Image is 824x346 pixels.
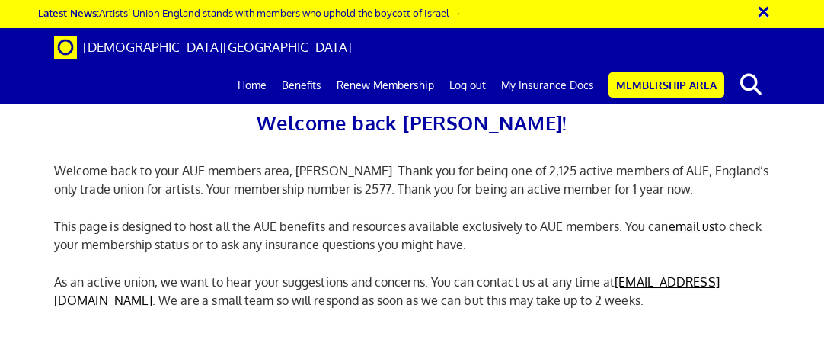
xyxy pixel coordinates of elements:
span: [DEMOGRAPHIC_DATA][GEOGRAPHIC_DATA] [83,39,352,55]
h2: Welcome back [PERSON_NAME]! [43,107,781,139]
a: Latest News:Artists’ Union England stands with members who uphold the boycott of Israel → [38,6,462,19]
a: [EMAIL_ADDRESS][DOMAIN_NAME] [54,274,720,308]
a: My Insurance Docs [493,66,602,104]
p: As an active union, we want to hear your suggestions and concerns. You can contact us at any time... [43,273,781,309]
a: email us [669,219,715,234]
p: Welcome back to your AUE members area, [PERSON_NAME]. Thank you for being one of 2,125 active mem... [43,162,781,198]
a: Home [230,66,274,104]
a: Membership Area [608,72,724,98]
a: Renew Membership [329,66,442,104]
button: search [727,69,774,101]
a: Brand [DEMOGRAPHIC_DATA][GEOGRAPHIC_DATA] [43,28,363,66]
a: Log out [442,66,493,104]
p: This page is designed to host all the AUE benefits and resources available exclusively to AUE mem... [43,217,781,254]
strong: Latest News: [38,6,99,19]
a: Benefits [274,66,329,104]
